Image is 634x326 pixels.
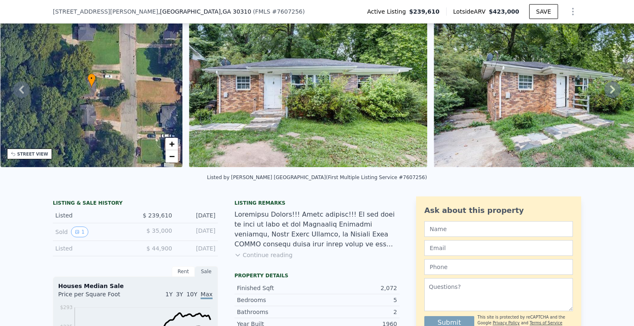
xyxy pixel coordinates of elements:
[234,272,400,279] div: Property details
[53,7,158,16] span: [STREET_ADDRESS][PERSON_NAME]
[201,291,213,299] span: Max
[367,7,409,16] span: Active Listing
[147,227,172,234] span: $ 35,000
[237,296,317,304] div: Bedrooms
[237,308,317,316] div: Bathrooms
[493,321,520,325] a: Privacy Policy
[169,139,175,149] span: +
[424,205,573,216] div: Ask about this property
[55,244,129,253] div: Listed
[195,266,218,277] div: Sale
[234,251,293,259] button: Continue reading
[53,200,218,208] div: LISTING & SALE HISTORY
[424,221,573,237] input: Name
[565,3,581,20] button: Show Options
[317,308,397,316] div: 2
[189,9,427,167] img: Sale: 166831501 Parcel: 13326556
[187,291,197,298] span: 10Y
[529,4,558,19] button: SAVE
[58,290,135,303] div: Price per Square Foot
[317,284,397,292] div: 2,072
[166,291,173,298] span: 1Y
[166,150,178,163] a: Zoom out
[453,7,489,16] span: Lotside ARV
[176,291,183,298] span: 3Y
[55,211,129,220] div: Listed
[166,138,178,150] a: Zoom in
[58,282,213,290] div: Houses Median Sale
[169,151,175,161] span: −
[221,8,251,15] span: , GA 30310
[172,266,195,277] div: Rent
[158,7,251,16] span: , [GEOGRAPHIC_DATA]
[207,175,427,180] div: Listed by [PERSON_NAME] [GEOGRAPHIC_DATA] (First Multiple Listing Service #7607256)
[179,244,215,253] div: [DATE]
[424,240,573,256] input: Email
[237,284,317,292] div: Finished Sqft
[88,75,96,82] span: •
[530,321,562,325] a: Terms of Service
[489,8,519,15] span: $423,000
[272,8,303,15] span: # 7607256
[234,200,400,206] div: Listing remarks
[60,305,73,310] tspan: $293
[255,8,270,15] span: FMLS
[71,227,88,237] button: View historical data
[424,259,573,275] input: Phone
[88,73,96,88] div: •
[147,245,172,252] span: $ 44,900
[17,151,48,157] div: STREET VIEW
[179,227,215,237] div: [DATE]
[317,296,397,304] div: 5
[143,212,172,219] span: $ 239,610
[179,211,215,220] div: [DATE]
[234,210,400,249] div: Loremipsu Dolors!!! Ametc adipisc!!! El sed doei te inci ut labo et dol Magnaaliq Enimadmi veniam...
[409,7,440,16] span: $239,610
[55,227,129,237] div: Sold
[253,7,305,16] div: ( )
